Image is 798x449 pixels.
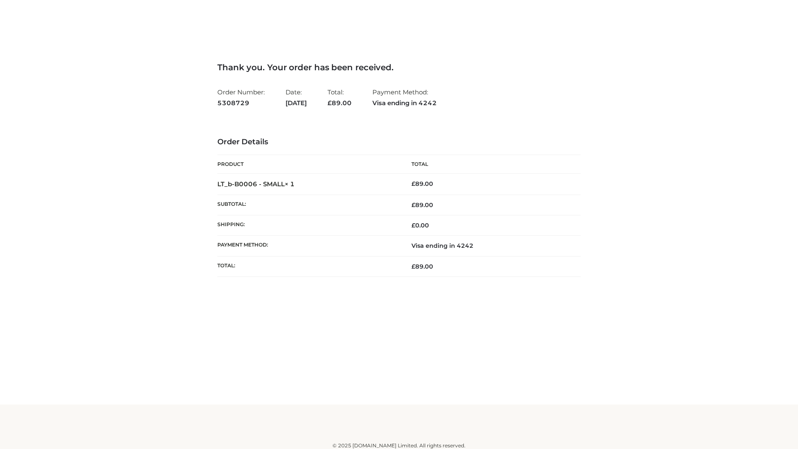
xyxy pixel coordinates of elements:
th: Total: [217,256,399,276]
h3: Thank you. Your order has been received. [217,62,581,72]
bdi: 89.00 [411,180,433,187]
span: £ [328,99,332,107]
li: Date: [286,85,307,110]
strong: Visa ending in 4242 [372,98,437,109]
span: £ [411,180,415,187]
strong: × 1 [285,180,295,188]
th: Payment method: [217,236,399,256]
span: £ [411,263,415,270]
th: Total [399,155,581,174]
span: 89.00 [328,99,352,107]
strong: [DATE] [286,98,307,109]
th: Product [217,155,399,174]
span: 89.00 [411,201,433,209]
span: £ [411,222,415,229]
span: 89.00 [411,263,433,270]
bdi: 0.00 [411,222,429,229]
h3: Order Details [217,138,581,147]
td: Visa ending in 4242 [399,236,581,256]
strong: LT_b-B0006 - SMALL [217,180,295,188]
li: Order Number: [217,85,265,110]
th: Subtotal: [217,195,399,215]
li: Payment Method: [372,85,437,110]
span: £ [411,201,415,209]
th: Shipping: [217,215,399,236]
strong: 5308729 [217,98,265,109]
li: Total: [328,85,352,110]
